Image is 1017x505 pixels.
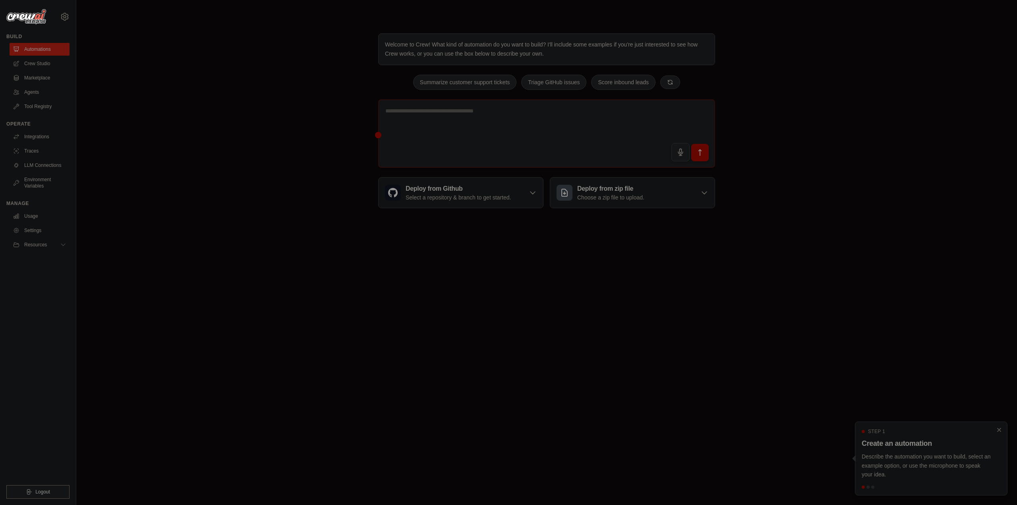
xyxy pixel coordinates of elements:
button: Close walkthrough [996,427,1002,433]
button: Score inbound leads [591,75,655,90]
div: Manage [6,200,70,207]
a: Crew Studio [10,57,70,70]
div: Operate [6,121,70,127]
button: Logout [6,485,70,499]
button: Resources [10,238,70,251]
p: Welcome to Crew! What kind of automation do you want to build? I'll include some examples if you'... [385,40,708,58]
a: Environment Variables [10,173,70,192]
h3: Deploy from Github [406,184,511,193]
span: Step 1 [868,428,885,435]
button: Triage GitHub issues [521,75,586,90]
span: Logout [35,489,50,495]
a: Traces [10,145,70,157]
a: Tool Registry [10,100,70,113]
p: Select a repository & branch to get started. [406,193,511,201]
a: Agents [10,86,70,99]
span: Resources [24,242,47,248]
p: Choose a zip file to upload. [577,193,644,201]
img: Logo [6,9,46,24]
button: Summarize customer support tickets [413,75,516,90]
a: LLM Connections [10,159,70,172]
p: Describe the automation you want to build, select an example option, or use the microphone to spe... [862,452,991,479]
a: Automations [10,43,70,56]
a: Marketplace [10,72,70,84]
div: Build [6,33,70,40]
a: Usage [10,210,70,223]
h3: Create an automation [862,438,991,449]
a: Integrations [10,130,70,143]
h3: Deploy from zip file [577,184,644,193]
a: Settings [10,224,70,237]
